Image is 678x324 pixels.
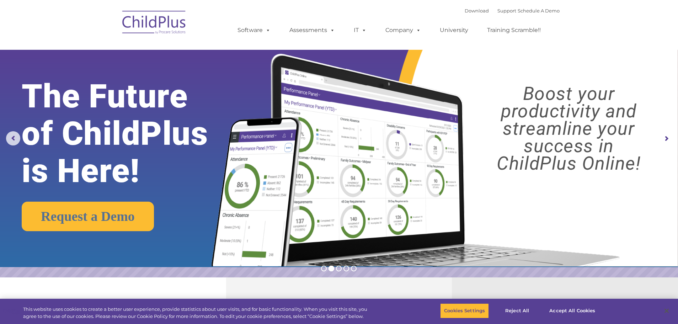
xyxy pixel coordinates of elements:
button: Close [659,303,674,319]
button: Accept All Cookies [545,303,599,318]
button: Cookies Settings [440,303,489,318]
a: University [433,23,475,37]
rs-layer: The Future of ChildPlus is Here! [22,78,238,190]
button: Reject All [495,303,539,318]
a: Training Scramble!! [480,23,548,37]
span: Phone number [99,76,129,81]
a: IT [347,23,374,37]
rs-layer: Boost your productivity and streamline your success in ChildPlus Online! [468,85,669,172]
a: Download [465,8,489,14]
font: | [465,8,560,14]
a: Assessments [282,23,342,37]
a: Software [230,23,278,37]
span: Last name [99,47,121,52]
a: Request a Demo [22,202,154,231]
img: ChildPlus by Procare Solutions [119,6,190,41]
div: This website uses cookies to create a better user experience, provide statistics about user visit... [23,306,373,320]
a: Company [378,23,428,37]
a: Schedule A Demo [518,8,560,14]
a: Support [497,8,516,14]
